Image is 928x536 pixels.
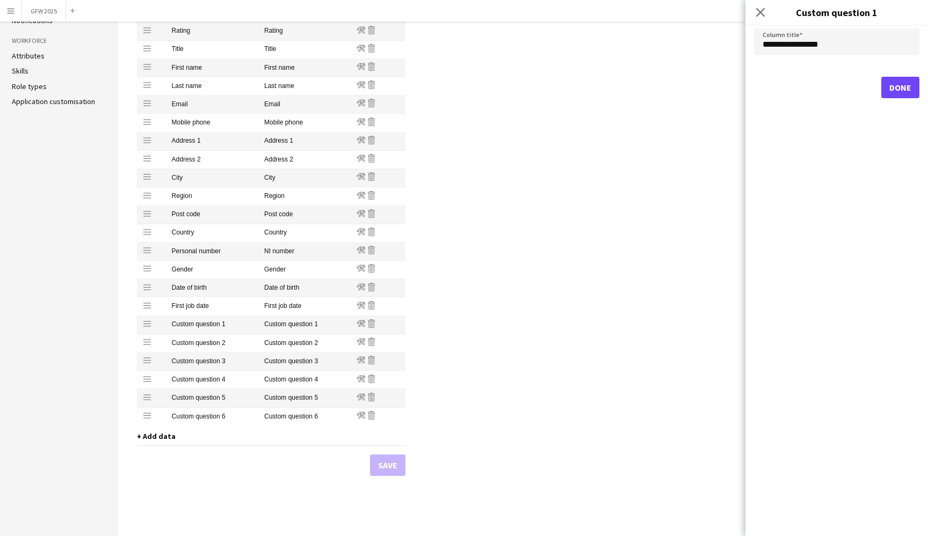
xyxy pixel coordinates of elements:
a: Application customisation [12,97,95,106]
mat-cell: Custom question 1 [259,316,351,334]
mat-cell: Mobile phone [166,114,259,132]
a: Notifications [12,16,53,25]
button: GFW 2025 [22,1,66,21]
mat-cell: Custom question 1 [166,316,259,334]
mat-cell: Last name [166,77,259,96]
span: + Add data [137,431,176,441]
mat-cell: Custom question 5 [166,389,259,407]
mat-cell: Custom question 6 [259,408,351,426]
mat-cell: First job date [166,297,259,315]
mat-cell: Gender [259,261,351,279]
mat-cell: Region [166,187,259,205]
mat-cell: City [259,169,351,187]
mat-cell: Custom question 5 [259,389,351,407]
mat-cell: Last name [259,77,351,96]
mat-cell: Custom question 3 [259,353,351,371]
mat-cell: Custom question 2 [166,334,259,353]
mat-cell: Personal number [166,243,259,261]
mat-cell: Country [259,224,351,243]
mat-cell: First name [166,59,259,77]
mat-cell: Post code [259,205,351,224]
mat-cell: Rating [166,22,259,40]
mat-cell: First name [259,59,351,77]
mat-cell: NI number [259,243,351,261]
mat-cell: Country [166,224,259,243]
mat-cell: Custom question 2 [259,334,351,353]
mat-cell: Address 2 [259,151,351,169]
mat-cell: Email [166,96,259,114]
mat-cell: Date of birth [166,279,259,297]
mat-cell: Mobile phone [259,114,351,132]
mat-cell: Date of birth [259,279,351,297]
button: Done [881,77,919,98]
mat-cell: Post code [166,205,259,224]
mat-cell: Address 2 [166,151,259,169]
mat-cell: Rating [259,22,351,40]
mat-cell: Custom question 4 [259,371,351,389]
mat-cell: First job date [259,297,351,315]
mat-cell: Address 1 [259,133,351,151]
mat-cell: Title [259,41,351,59]
mat-cell: Custom question 3 [166,353,259,371]
a: Skills [12,66,28,76]
mat-cell: Title [166,41,259,59]
mat-cell: Region [259,187,351,205]
mat-cell: Custom question 6 [166,408,259,426]
mat-cell: Email [259,96,351,114]
mat-cell: Address 1 [166,133,259,151]
h3: Custom question 1 [745,5,928,19]
h3: Workforce [12,36,106,46]
mat-cell: City [166,169,259,187]
a: Role types [12,82,47,91]
mat-cell: Custom question 4 [166,371,259,389]
mat-cell: Gender [166,261,259,279]
a: Attributes [12,51,45,61]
